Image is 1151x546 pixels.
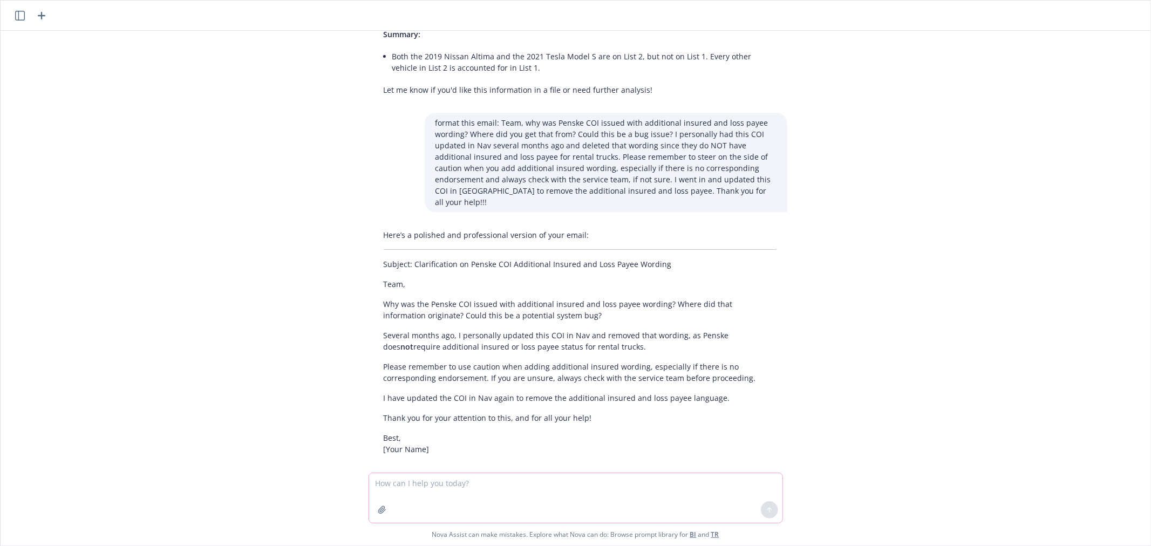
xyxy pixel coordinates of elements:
[384,330,777,352] p: Several months ago, I personally updated this COI in Nav and removed that wording, as Penske does...
[384,229,777,241] p: Here’s a polished and professional version of your email:
[435,117,777,208] p: format this email: Team, why was Penske COI issued with additional insured and loss payee wording...
[384,392,777,404] p: I have updated the COI in Nav again to remove the additional insured and loss payee language.
[384,84,777,95] p: Let me know if you'd like this information in a file or need further analysis!
[384,361,777,384] p: Please remember to use caution when adding additional insured wording, especially if there is no ...
[384,412,777,424] p: Thank you for your attention to this, and for all your help!
[384,432,777,455] p: Best, [Your Name]
[384,29,421,39] span: Summary:
[401,342,414,352] span: not
[384,258,777,270] p: Subject: Clarification on Penske COI Additional Insured and Loss Payee Wording
[432,523,719,545] span: Nova Assist can make mistakes. Explore what Nova can do: Browse prompt library for and
[690,530,697,539] a: BI
[384,278,777,290] p: Team,
[392,49,777,76] li: Both the 2019 Nissan Altima and the 2021 Tesla Model S are on List 2, but not on List 1. Every ot...
[384,298,777,321] p: Why was the Penske COI issued with additional insured and loss payee wording? Where did that info...
[711,530,719,539] a: TR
